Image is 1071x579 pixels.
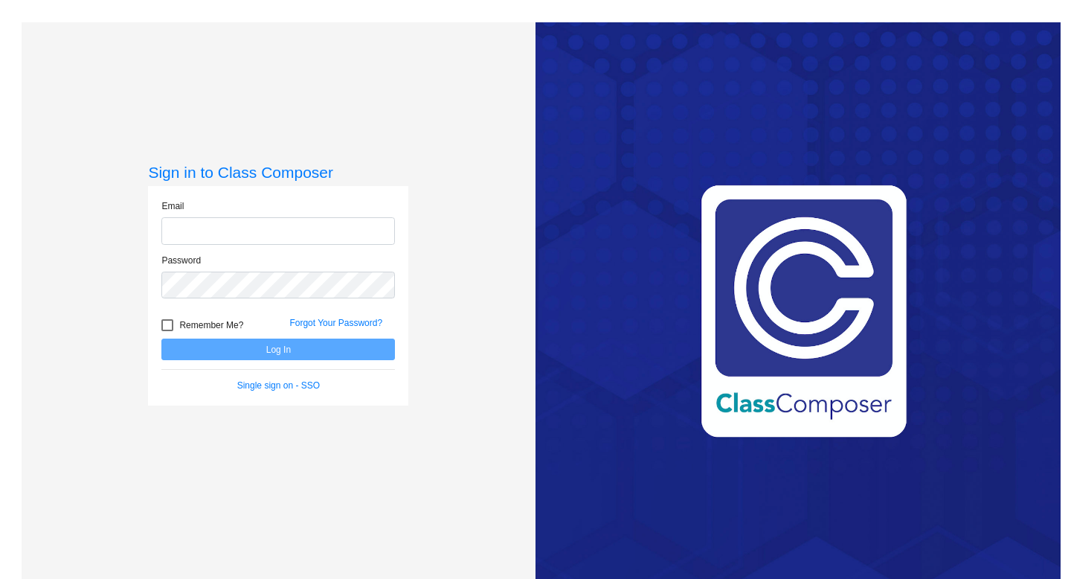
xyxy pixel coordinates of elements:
a: Forgot Your Password? [289,318,382,328]
a: Single sign on - SSO [237,380,320,391]
span: Remember Me? [179,316,243,334]
label: Password [161,254,201,267]
button: Log In [161,339,395,360]
h3: Sign in to Class Composer [148,163,408,182]
label: Email [161,199,184,213]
